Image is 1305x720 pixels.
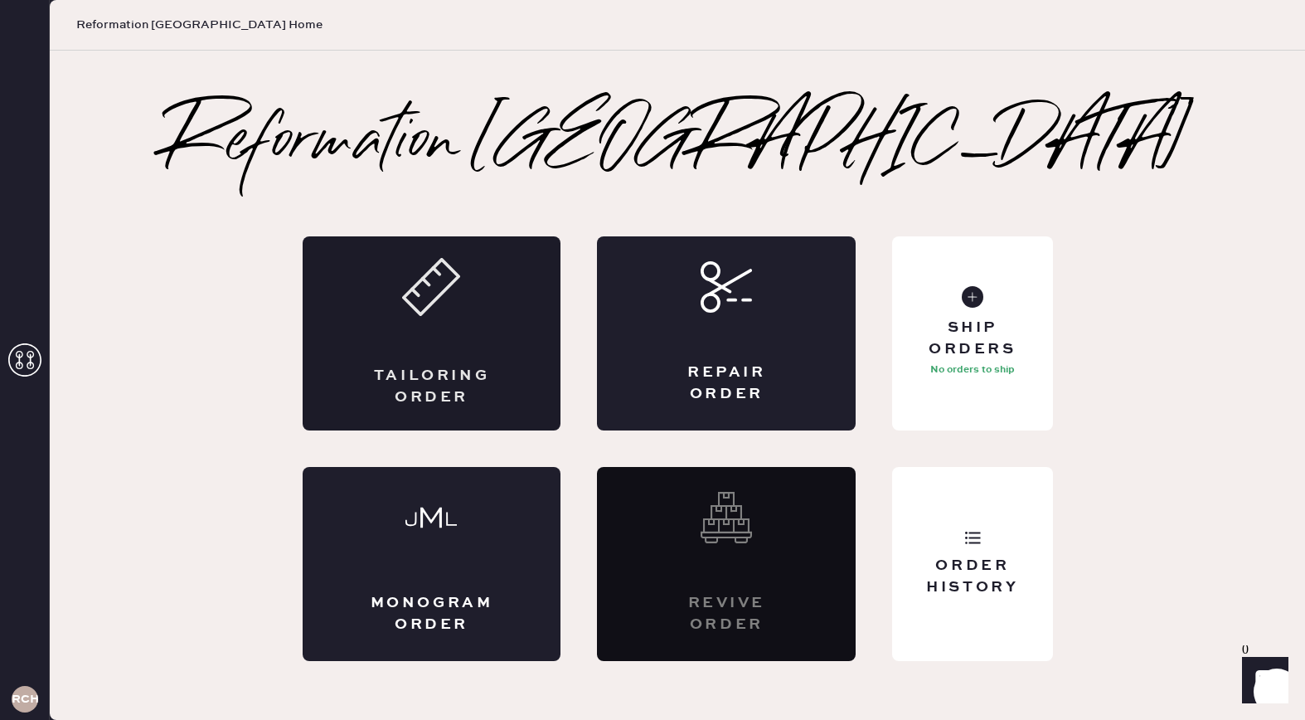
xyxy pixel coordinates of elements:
[905,556,1039,597] div: Order History
[597,467,856,661] div: Interested? Contact us at care@hemster.co
[905,318,1039,359] div: Ship Orders
[663,593,789,635] div: Revive order
[1226,645,1298,717] iframe: Front Chat
[76,17,323,33] span: Reformation [GEOGRAPHIC_DATA] Home
[930,360,1015,380] p: No orders to ship
[165,110,1191,177] h2: Reformation [GEOGRAPHIC_DATA]
[369,366,495,407] div: Tailoring Order
[663,362,789,404] div: Repair Order
[12,693,38,705] h3: RCHA
[369,593,495,635] div: Monogram Order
